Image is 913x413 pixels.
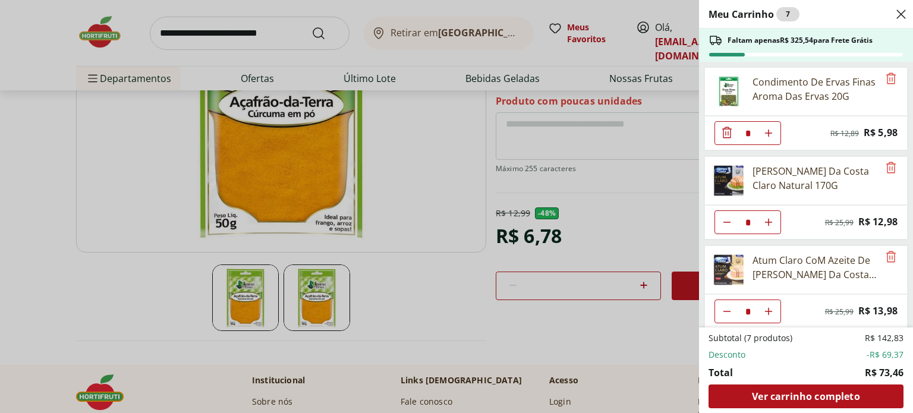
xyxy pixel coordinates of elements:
[858,214,898,230] span: R$ 12,98
[709,365,733,380] span: Total
[739,211,757,234] input: Quantidade Atual
[753,75,879,103] div: Condimento De Ervas Finas Aroma Das Ervas 20G
[864,125,898,141] span: R$ 5,98
[709,384,903,408] a: Ver carrinho completo
[709,349,745,361] span: Desconto
[830,129,859,138] span: R$ 12,89
[752,392,860,401] span: Ver carrinho completo
[709,7,799,21] h2: Meu Carrinho
[712,164,745,197] img: Principal
[757,121,780,145] button: Aumentar Quantidade
[753,164,879,193] div: [PERSON_NAME] Da Costa Claro Natural 170G
[739,300,757,323] input: Quantidade Atual
[884,72,898,86] button: Remove
[728,36,873,45] span: Faltam apenas R$ 325,54 para Frete Grátis
[776,7,799,21] div: 7
[739,122,757,144] input: Quantidade Atual
[825,307,854,317] span: R$ 25,99
[825,218,854,228] span: R$ 25,99
[867,349,903,361] span: -R$ 69,37
[712,253,745,286] img: Principal
[865,365,903,380] span: R$ 73,46
[757,210,780,234] button: Aumentar Quantidade
[715,210,739,234] button: Diminuir Quantidade
[712,75,745,108] img: Principal
[715,121,739,145] button: Diminuir Quantidade
[709,332,792,344] span: Subtotal (7 produtos)
[753,253,879,282] div: Atum Claro CoM Azeite De [PERSON_NAME] Da Costa 170G
[715,299,739,323] button: Diminuir Quantidade
[884,161,898,175] button: Remove
[858,303,898,319] span: R$ 13,98
[865,332,903,344] span: R$ 142,83
[757,299,780,323] button: Aumentar Quantidade
[884,250,898,264] button: Remove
